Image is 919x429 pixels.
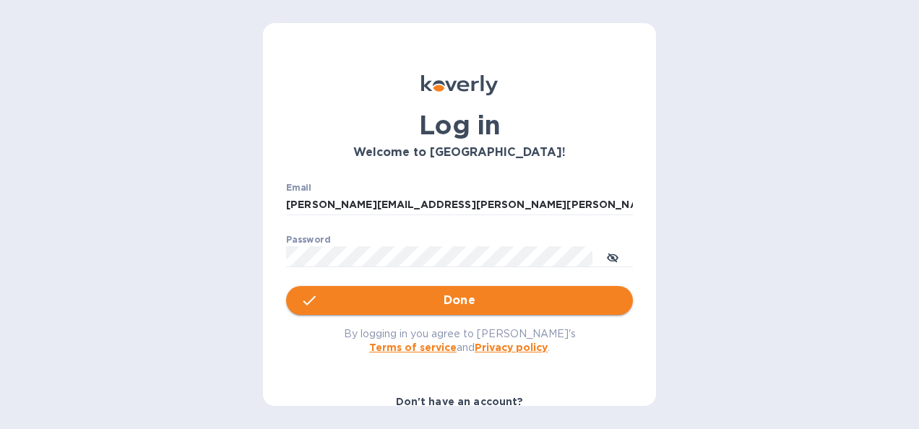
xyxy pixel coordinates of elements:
img: Koverly [421,75,498,95]
h3: Welcome to [GEOGRAPHIC_DATA]! [286,146,633,160]
button: Done [286,286,633,315]
button: toggle password visibility [598,242,627,271]
label: Email [286,183,311,192]
h1: Log in [286,110,633,140]
span: By logging in you agree to [PERSON_NAME]'s and . [344,328,576,353]
label: Password [286,235,330,244]
span: Done [444,292,476,309]
b: Don't have an account? [396,396,524,407]
a: Privacy policy [475,342,548,353]
input: Enter email address [286,194,633,216]
a: Terms of service [369,342,457,353]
